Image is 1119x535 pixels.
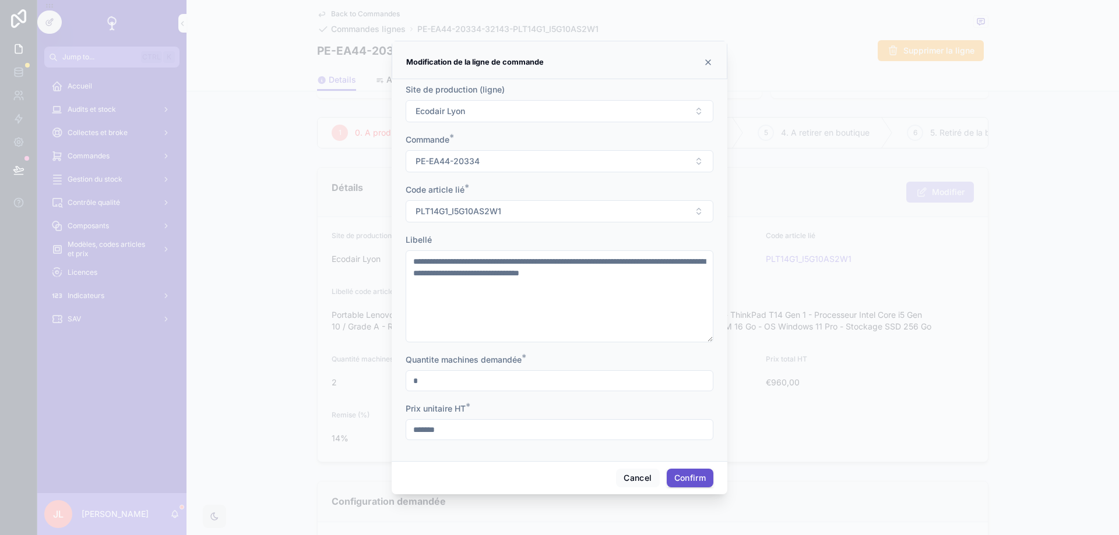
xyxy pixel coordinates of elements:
button: Select Button [406,200,713,222]
span: PE-EA44-20334 [416,155,480,167]
span: Prix unitaire HT [406,403,466,413]
button: Select Button [406,100,713,122]
button: Confirm [667,469,713,487]
span: Commande [406,134,449,144]
h3: Modification de la ligne de commande [406,55,544,69]
span: Code article lié [406,185,465,194]
span: Site de production (ligne) [406,84,505,94]
button: Select Button [406,150,713,172]
span: Libellé [406,235,432,245]
span: PLT14G1_I5G10AS2W1 [416,206,501,217]
span: Quantite machines demandée [406,355,522,364]
button: Cancel [616,469,659,487]
span: Ecodair Lyon [416,105,465,117]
